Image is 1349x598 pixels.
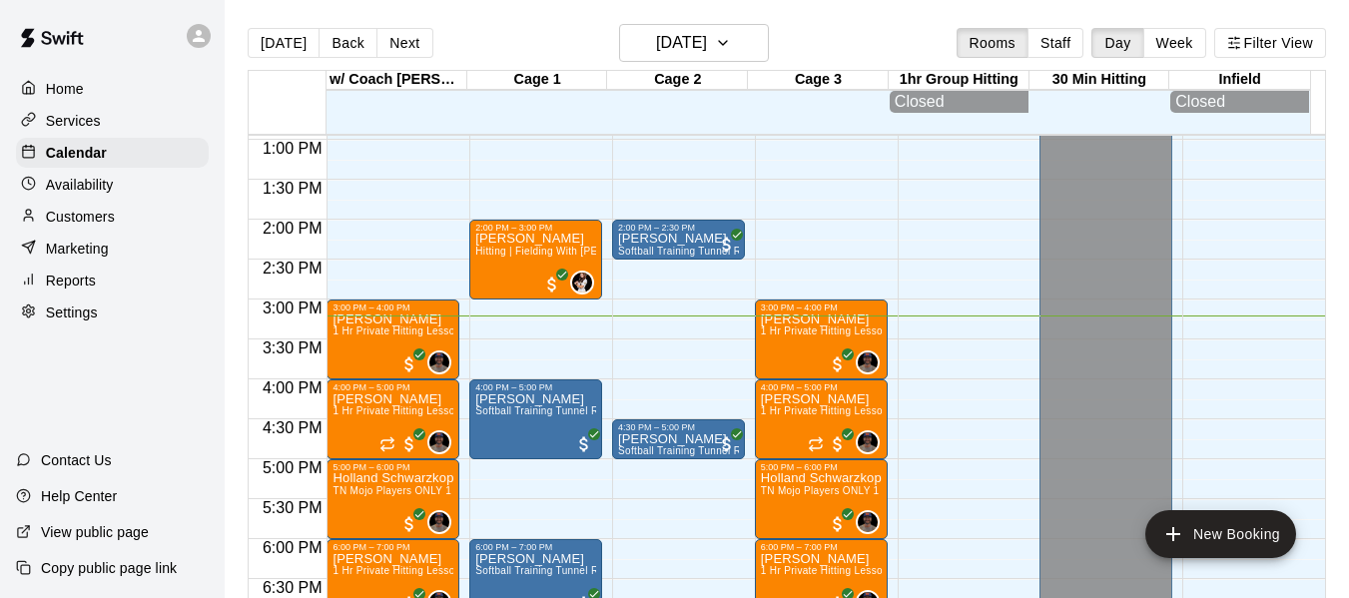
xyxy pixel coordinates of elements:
[748,71,889,90] div: Cage 3
[761,325,1086,336] span: 1 Hr Private Hitting Lesson Ages [DEMOGRAPHIC_DATA] And Older
[761,485,1135,496] span: TN Mojo Players ONLY 1 Hr Private Hitting, Infield or Catching Training Lesson
[46,271,96,291] p: Reports
[1091,28,1143,58] button: Day
[41,522,149,542] p: View public page
[858,432,878,452] img: Allen Quinney
[618,445,765,456] span: Softball Training Tunnel Rental
[333,382,453,392] div: 4:00 PM – 5:00 PM
[469,220,602,299] div: 2:00 PM – 3:00 PM: Hitting | Fielding With Alina Quinney UNC Softball Outfielder
[755,459,888,539] div: 5:00 PM – 6:00 PM: Holland Schwarzkopf
[618,422,739,432] div: 4:30 PM – 5:00 PM
[41,450,112,470] p: Contact Us
[429,512,449,532] img: Allen Quinney
[755,299,888,379] div: 3:00 PM – 4:00 PM: Charlotte McCloskey
[864,430,880,454] span: Allen Quinney
[333,325,658,336] span: 1 Hr Private Hitting Lesson Ages [DEMOGRAPHIC_DATA] And Older
[656,29,707,57] h6: [DATE]
[429,352,449,372] img: Allen Quinney
[618,223,739,233] div: 2:00 PM – 2:30 PM
[333,542,453,552] div: 6:00 PM – 7:00 PM
[435,510,451,534] span: Allen Quinney
[889,71,1029,90] div: 1hr Group Hitting
[379,436,395,452] span: Recurring event
[399,354,419,374] span: All customers have paid
[429,432,449,452] img: Allen Quinney
[333,405,658,416] span: 1 Hr Private Hitting Lesson Ages [DEMOGRAPHIC_DATA] And Older
[258,539,328,556] span: 6:00 PM
[858,512,878,532] img: Allen Quinney
[258,260,328,277] span: 2:30 PM
[475,246,781,257] span: Hitting | Fielding With [PERSON_NAME] UNC Softball Outfielder
[333,302,453,312] div: 3:00 PM – 4:00 PM
[761,462,882,472] div: 5:00 PM – 6:00 PM
[828,354,848,374] span: All customers have paid
[258,579,328,596] span: 6:30 PM
[895,93,1023,111] div: Closed
[258,140,328,157] span: 1:00 PM
[1027,28,1084,58] button: Staff
[1214,28,1326,58] button: Filter View
[761,542,882,552] div: 6:00 PM – 7:00 PM
[46,207,115,227] p: Customers
[399,434,419,454] span: All customers have paid
[858,352,878,372] img: Allen Quinney
[828,514,848,534] span: All customers have paid
[16,234,209,264] a: Marketing
[46,175,114,195] p: Availability
[46,143,107,163] p: Calendar
[16,266,209,296] div: Reports
[16,74,209,104] a: Home
[469,379,602,459] div: 4:00 PM – 5:00 PM: Kristy Steiner
[570,271,594,295] div: Alina Quinney
[46,239,109,259] p: Marketing
[16,170,209,200] a: Availability
[427,430,451,454] div: Allen Quinney
[578,271,594,295] span: Alina Quinney
[46,302,98,322] p: Settings
[619,24,769,62] button: [DATE]
[828,434,848,454] span: All customers have paid
[376,28,432,58] button: Next
[864,510,880,534] span: Allen Quinney
[612,419,745,459] div: 4:30 PM – 5:00 PM: Tiana Bribiescas
[957,28,1028,58] button: Rooms
[717,235,737,255] span: All customers have paid
[16,298,209,327] div: Settings
[761,382,882,392] div: 4:00 PM – 5:00 PM
[612,220,745,260] div: 2:00 PM – 2:30 PM: Jennifer Flores
[1145,510,1296,558] button: add
[333,462,453,472] div: 5:00 PM – 6:00 PM
[475,382,596,392] div: 4:00 PM – 5:00 PM
[856,510,880,534] div: Allen Quinney
[333,565,658,576] span: 1 Hr Private Hitting Lesson Ages [DEMOGRAPHIC_DATA] And Older
[41,558,177,578] p: Copy public page link
[327,71,467,90] div: w/ Coach [PERSON_NAME]
[856,350,880,374] div: Allen Quinney
[427,510,451,534] div: Allen Quinney
[1175,93,1304,111] div: Closed
[475,542,596,552] div: 6:00 PM – 7:00 PM
[327,459,459,539] div: 5:00 PM – 6:00 PM: Holland Schwarzkopf
[16,138,209,168] a: Calendar
[572,273,592,293] img: Alina Quinney
[761,302,882,312] div: 3:00 PM – 4:00 PM
[41,486,117,506] p: Help Center
[856,430,880,454] div: Allen Quinney
[542,275,562,295] span: All customers have paid
[327,379,459,459] div: 4:00 PM – 5:00 PM: Maggie Mullarkey
[258,499,328,516] span: 5:30 PM
[427,350,451,374] div: Allen Quinney
[435,350,451,374] span: Allen Quinney
[327,299,459,379] div: 3:00 PM – 4:00 PM: Charlotte McCloskey
[467,71,608,90] div: Cage 1
[607,71,748,90] div: Cage 2
[16,202,209,232] a: Customers
[761,405,1086,416] span: 1 Hr Private Hitting Lesson Ages [DEMOGRAPHIC_DATA] And Older
[755,379,888,459] div: 4:00 PM – 5:00 PM: Maggie Mullarkey
[16,106,209,136] a: Services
